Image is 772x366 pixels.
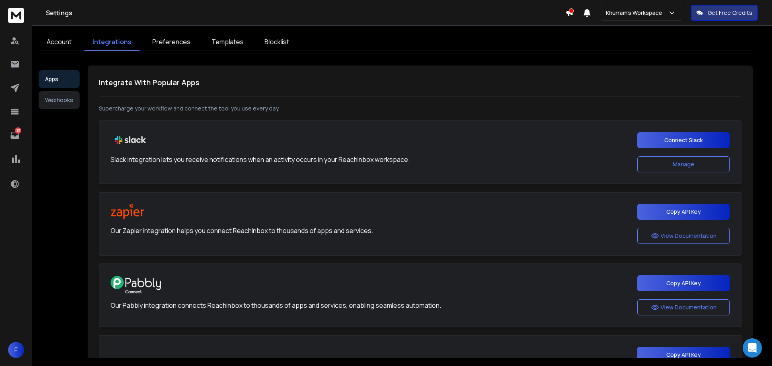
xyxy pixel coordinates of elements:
[606,9,665,17] p: Khurram's Workspace
[637,347,730,363] button: Copy API Key
[39,34,80,51] a: Account
[708,9,752,17] p: Get Free Credits
[8,342,24,358] button: F
[39,70,80,88] button: Apps
[637,156,730,172] button: Manage
[7,127,23,143] a: 33
[637,228,730,244] button: View Documentation
[257,34,297,51] a: Blocklist
[46,8,565,18] h1: Settings
[203,34,252,51] a: Templates
[743,338,762,358] div: Open Intercom Messenger
[84,34,140,51] a: Integrations
[637,204,730,220] button: Copy API Key
[637,299,730,315] button: View Documentation
[111,301,441,310] p: Our Pabbly integration connects ReachInbox to thousands of apps and services, enabling seamless a...
[99,104,741,112] p: Supercharge your workflow and connect the tool you use every day.
[637,275,730,291] button: Copy API Key
[144,34,199,51] a: Preferences
[99,77,741,88] h1: Integrate With Popular Apps
[691,5,758,21] button: Get Free Credits
[39,91,80,109] button: Webhooks
[637,132,730,148] button: Connect Slack
[15,127,21,134] p: 33
[111,226,373,235] p: Our Zapier integration helps you connect ReachInbox to thousands of apps and services.
[111,155,410,164] p: Slack integration lets you receive notifications when an activity occurs in your ReachInbox works...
